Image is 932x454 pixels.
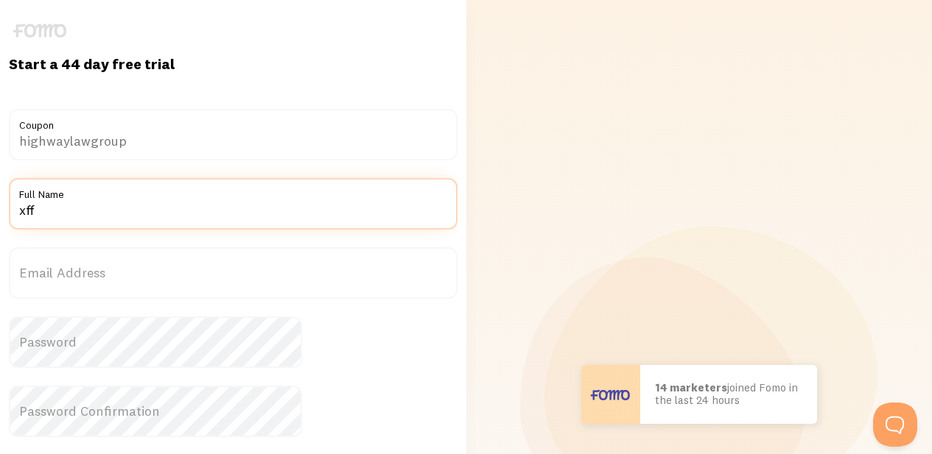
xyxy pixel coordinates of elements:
[873,402,917,447] iframe: Help Scout Beacon - Open
[9,316,458,368] label: Password
[9,386,458,437] label: Password Confirmation
[9,247,458,299] label: Email Address
[13,24,66,38] img: fomo-logo-gray-b99e0e8ada9f9040e2984d0d95b3b12da0074ffd48d1e5cb62ac37fc77b0b268.svg
[9,54,458,74] h1: Start a 44 day free trial
[9,178,458,203] label: Full Name
[9,109,458,134] label: Coupon
[581,365,640,424] img: User avatar
[655,380,727,394] b: 14 marketers
[655,382,802,406] p: joined Fomo in the last 24 hours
